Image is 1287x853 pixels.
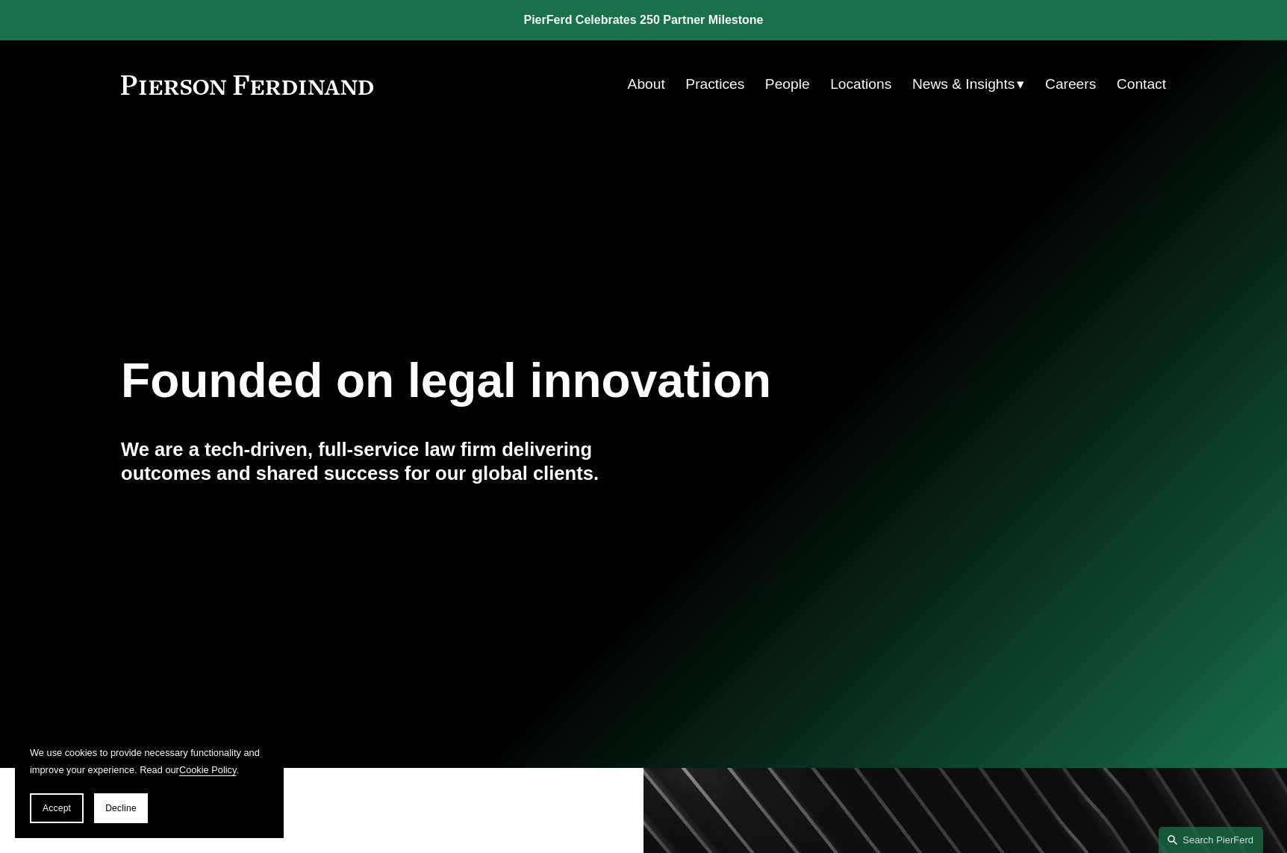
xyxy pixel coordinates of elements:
section: Cookie banner [15,729,284,838]
button: Accept [30,793,84,823]
a: folder dropdown [912,70,1025,99]
h1: Founded on legal innovation [121,354,992,408]
a: Search this site [1159,827,1263,853]
span: Decline [105,803,137,813]
button: Decline [94,793,148,823]
a: Practices [685,70,744,99]
span: News & Insights [912,72,1015,98]
a: Careers [1045,70,1096,99]
a: Cookie Policy [179,764,237,775]
span: Accept [43,803,71,813]
a: Contact [1117,70,1166,99]
a: About [628,70,665,99]
a: People [765,70,810,99]
h4: We are a tech-driven, full-service law firm delivering outcomes and shared success for our global... [121,437,643,486]
a: Locations [830,70,891,99]
p: We use cookies to provide necessary functionality and improve your experience. Read our . [30,744,269,778]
